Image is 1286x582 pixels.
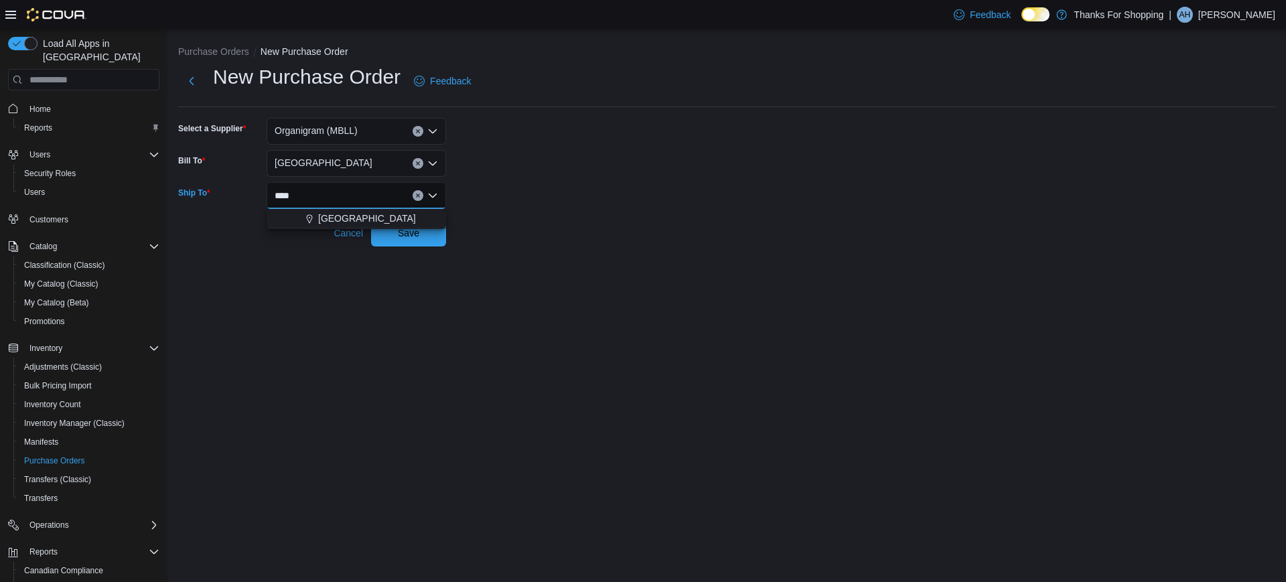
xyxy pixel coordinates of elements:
span: My Catalog (Beta) [24,297,89,308]
button: Close list of options [427,190,438,201]
span: Promotions [19,313,159,330]
button: My Catalog (Classic) [13,275,165,293]
span: Manifests [24,437,58,447]
div: Alanna Holt [1177,7,1193,23]
a: Security Roles [19,165,81,181]
a: Bulk Pricing Import [19,378,97,394]
img: Cova [27,8,86,21]
a: Classification (Classic) [19,257,111,273]
button: Clear input [413,158,423,169]
button: Open list of options [427,158,438,169]
button: Canadian Compliance [13,561,165,580]
span: Dark Mode [1021,21,1022,22]
span: Catalog [29,241,57,252]
button: Reports [3,542,165,561]
span: Promotions [24,316,65,327]
span: Bulk Pricing Import [19,378,159,394]
span: Inventory Count [24,399,81,410]
button: Reports [24,544,63,560]
span: Customers [24,211,159,228]
span: Classification (Classic) [24,260,105,271]
span: Feedback [970,8,1011,21]
span: Reports [29,547,58,557]
button: Open list of options [427,126,438,137]
button: Inventory Manager (Classic) [13,414,165,433]
span: Operations [29,520,69,530]
a: Transfers [19,490,63,506]
button: Security Roles [13,164,165,183]
button: Purchase Orders [178,46,249,57]
span: Reports [24,123,52,133]
label: Select a Supplier [178,123,246,134]
span: Adjustments (Classic) [24,362,102,372]
a: Inventory Count [19,396,86,413]
span: Security Roles [19,165,159,181]
span: Canadian Compliance [19,563,159,579]
button: Clear input [413,126,423,137]
span: Purchase Orders [19,453,159,469]
span: Reports [24,544,159,560]
a: Customers [24,212,74,228]
button: Transfers [13,489,165,508]
span: Feedback [430,74,471,88]
button: New Purchase Order [261,46,348,57]
a: Promotions [19,313,70,330]
button: Operations [3,516,165,534]
span: Home [24,100,159,117]
a: Inventory Manager (Classic) [19,415,130,431]
span: Transfers (Classic) [19,471,159,488]
span: Cancel [334,226,363,240]
a: Purchase Orders [19,453,90,469]
button: Bulk Pricing Import [13,376,165,395]
span: My Catalog (Beta) [19,295,159,311]
button: Inventory [3,339,165,358]
span: Catalog [24,238,159,254]
button: Customers [3,210,165,229]
span: Transfers [19,490,159,506]
span: Transfers (Classic) [24,474,91,485]
span: Operations [24,517,159,533]
button: Catalog [24,238,62,254]
a: My Catalog (Beta) [19,295,94,311]
span: Inventory Manager (Classic) [24,418,125,429]
span: Canadian Compliance [24,565,103,576]
span: Transfers [24,493,58,504]
nav: An example of EuiBreadcrumbs [178,45,1275,61]
span: Bulk Pricing Import [24,380,92,391]
span: Inventory [29,343,62,354]
button: Inventory [24,340,68,356]
button: My Catalog (Beta) [13,293,165,312]
button: Users [24,147,56,163]
button: Catalog [3,237,165,256]
span: Organigram (MBLL) [275,123,358,139]
span: Inventory Count [19,396,159,413]
span: Users [19,184,159,200]
span: Customers [29,214,68,225]
a: Adjustments (Classic) [19,359,107,375]
span: Save [398,226,419,240]
span: Users [24,147,159,163]
button: Users [13,183,165,202]
a: Manifests [19,434,64,450]
span: Classification (Classic) [19,257,159,273]
button: Adjustments (Classic) [13,358,165,376]
button: Manifests [13,433,165,451]
span: Reports [19,120,159,136]
h1: New Purchase Order [213,64,401,90]
label: Bill To [178,155,205,166]
a: Home [24,101,56,117]
span: Purchase Orders [24,455,85,466]
button: Reports [13,119,165,137]
button: Users [3,145,165,164]
div: Choose from the following options [267,209,446,228]
a: Transfers (Classic) [19,471,96,488]
span: Users [24,187,45,198]
a: Feedback [409,68,476,94]
span: AH [1180,7,1191,23]
button: Clear input [413,190,423,201]
a: Reports [19,120,58,136]
a: Users [19,184,50,200]
span: Inventory [24,340,159,356]
a: Feedback [948,1,1016,28]
p: [PERSON_NAME] [1198,7,1275,23]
